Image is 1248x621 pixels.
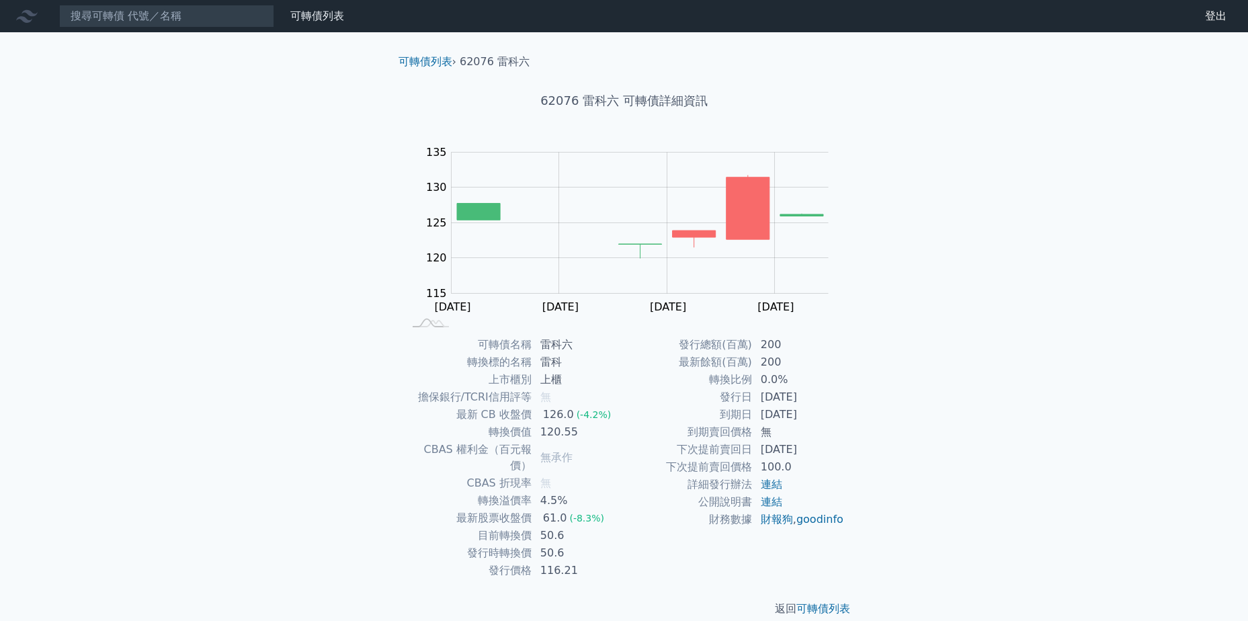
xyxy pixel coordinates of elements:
[624,476,753,493] td: 詳細發行辦法
[404,562,532,579] td: 發行價格
[404,423,532,441] td: 轉換價值
[757,300,794,313] tspan: [DATE]
[532,371,624,388] td: 上櫃
[532,562,624,579] td: 116.21
[419,146,849,313] g: Chart
[624,493,753,511] td: 公開說明書
[290,9,344,22] a: 可轉債列表
[426,181,447,194] tspan: 130
[540,510,570,526] div: 61.0
[59,5,274,28] input: 搜尋可轉債 代號／名稱
[404,474,532,492] td: CBAS 折現率
[624,406,753,423] td: 到期日
[577,409,612,420] span: (-4.2%)
[532,527,624,544] td: 50.6
[542,300,579,313] tspan: [DATE]
[532,423,624,441] td: 120.55
[426,251,447,264] tspan: 120
[753,371,845,388] td: 0.0%
[399,55,452,68] a: 可轉債列表
[761,513,793,526] a: 財報狗
[624,354,753,371] td: 最新餘額(百萬)
[404,371,532,388] td: 上市櫃別
[540,451,573,464] span: 無承作
[540,407,577,423] div: 126.0
[404,544,532,562] td: 發行時轉換價
[753,388,845,406] td: [DATE]
[753,441,845,458] td: [DATE]
[753,336,845,354] td: 200
[761,478,782,491] a: 連結
[404,509,532,527] td: 最新股票收盤價
[532,492,624,509] td: 4.5%
[532,544,624,562] td: 50.6
[569,513,604,524] span: (-8.3%)
[540,390,551,403] span: 無
[753,406,845,423] td: [DATE]
[753,511,845,528] td: ,
[457,175,823,259] g: Series
[404,441,532,474] td: CBAS 權利金（百元報價）
[388,601,861,617] p: 返回
[404,388,532,406] td: 擔保銀行/TCRI信用評等
[404,492,532,509] td: 轉換溢價率
[404,527,532,544] td: 目前轉換價
[796,513,843,526] a: goodinfo
[426,216,447,229] tspan: 125
[753,423,845,441] td: 無
[460,54,530,70] li: 62076 雷科六
[426,287,447,300] tspan: 115
[624,336,753,354] td: 發行總額(百萬)
[624,388,753,406] td: 發行日
[404,354,532,371] td: 轉換標的名稱
[624,441,753,458] td: 下次提前賣回日
[532,336,624,354] td: 雷科六
[404,336,532,354] td: 可轉債名稱
[624,371,753,388] td: 轉換比例
[540,477,551,489] span: 無
[1194,5,1237,27] a: 登出
[624,423,753,441] td: 到期賣回價格
[624,458,753,476] td: 下次提前賣回價格
[426,146,447,159] tspan: 135
[399,54,456,70] li: ›
[624,511,753,528] td: 財務數據
[532,354,624,371] td: 雷科
[761,495,782,508] a: 連結
[753,458,845,476] td: 100.0
[388,91,861,110] h1: 62076 雷科六 可轉債詳細資訊
[404,406,532,423] td: 最新 CB 收盤價
[796,602,850,615] a: 可轉債列表
[650,300,686,313] tspan: [DATE]
[435,300,471,313] tspan: [DATE]
[753,354,845,371] td: 200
